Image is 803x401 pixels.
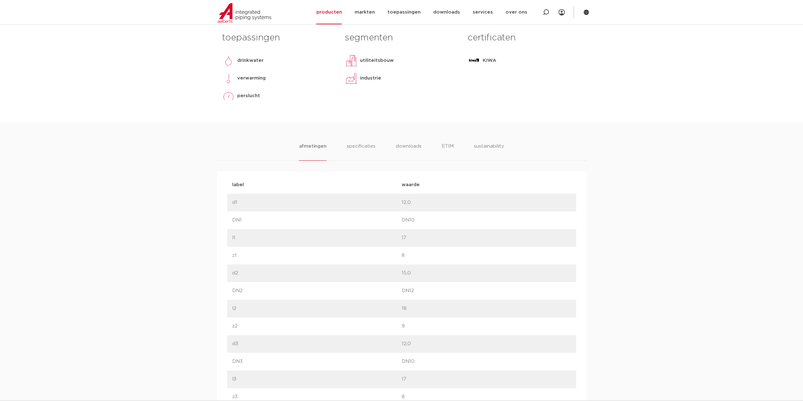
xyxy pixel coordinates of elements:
img: industrie [345,72,357,85]
li: specificaties [347,143,375,161]
p: label [232,181,402,189]
p: 15,0 [402,269,571,277]
li: ETIM [442,143,454,161]
img: drinkwater [222,54,235,67]
p: 8 [402,393,571,401]
p: l3 [232,375,402,383]
h3: segmenten [345,32,458,44]
p: DN1 [232,216,402,224]
p: DN2 [232,287,402,295]
p: perslucht [237,92,260,100]
p: 17 [402,234,571,242]
li: downloads [396,143,422,161]
p: DN10 [402,216,571,224]
p: verwarming [237,74,266,82]
p: industrie [360,74,381,82]
h3: certificaten [468,32,581,44]
p: d2 [232,269,402,277]
p: DN3 [232,358,402,365]
p: 12,0 [402,199,571,206]
img: verwarming [222,72,235,85]
img: utiliteitsbouw [345,54,357,67]
p: 18 [402,305,571,312]
p: 17 [402,375,571,383]
p: drinkwater [237,57,263,64]
p: 8 [402,252,571,259]
p: utiliteitsbouw [360,57,394,64]
p: l1 [232,234,402,242]
h3: toepassingen [222,32,335,44]
p: DN10 [402,358,571,365]
p: l2 [232,305,402,312]
p: d3 [232,340,402,348]
li: sustainability [474,143,504,161]
img: perslucht [222,90,235,102]
p: waarde [402,181,571,189]
p: z2 [232,322,402,330]
p: z1 [232,252,402,259]
li: afmetingen [299,143,326,161]
p: KIWA [483,57,496,64]
p: 12,0 [402,340,571,348]
p: z3 [232,393,402,401]
p: 9 [402,322,571,330]
p: d1 [232,199,402,206]
img: KIWA [468,54,480,67]
p: DN12 [402,287,571,295]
